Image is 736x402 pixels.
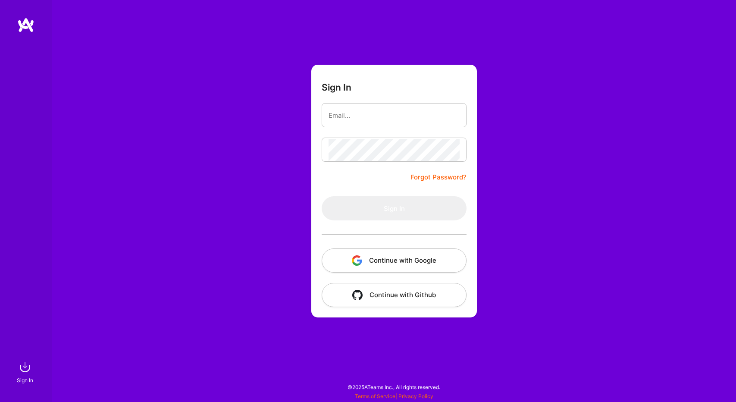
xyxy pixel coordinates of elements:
[322,248,467,273] button: Continue with Google
[352,290,363,300] img: icon
[322,196,467,220] button: Sign In
[322,283,467,307] button: Continue with Github
[329,104,460,126] input: Email...
[17,17,34,33] img: logo
[18,358,34,385] a: sign inSign In
[16,358,34,376] img: sign in
[355,393,433,399] span: |
[17,376,33,385] div: Sign In
[410,172,467,182] a: Forgot Password?
[352,255,362,266] img: icon
[52,376,736,398] div: © 2025 ATeams Inc., All rights reserved.
[355,393,395,399] a: Terms of Service
[322,82,351,93] h3: Sign In
[398,393,433,399] a: Privacy Policy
